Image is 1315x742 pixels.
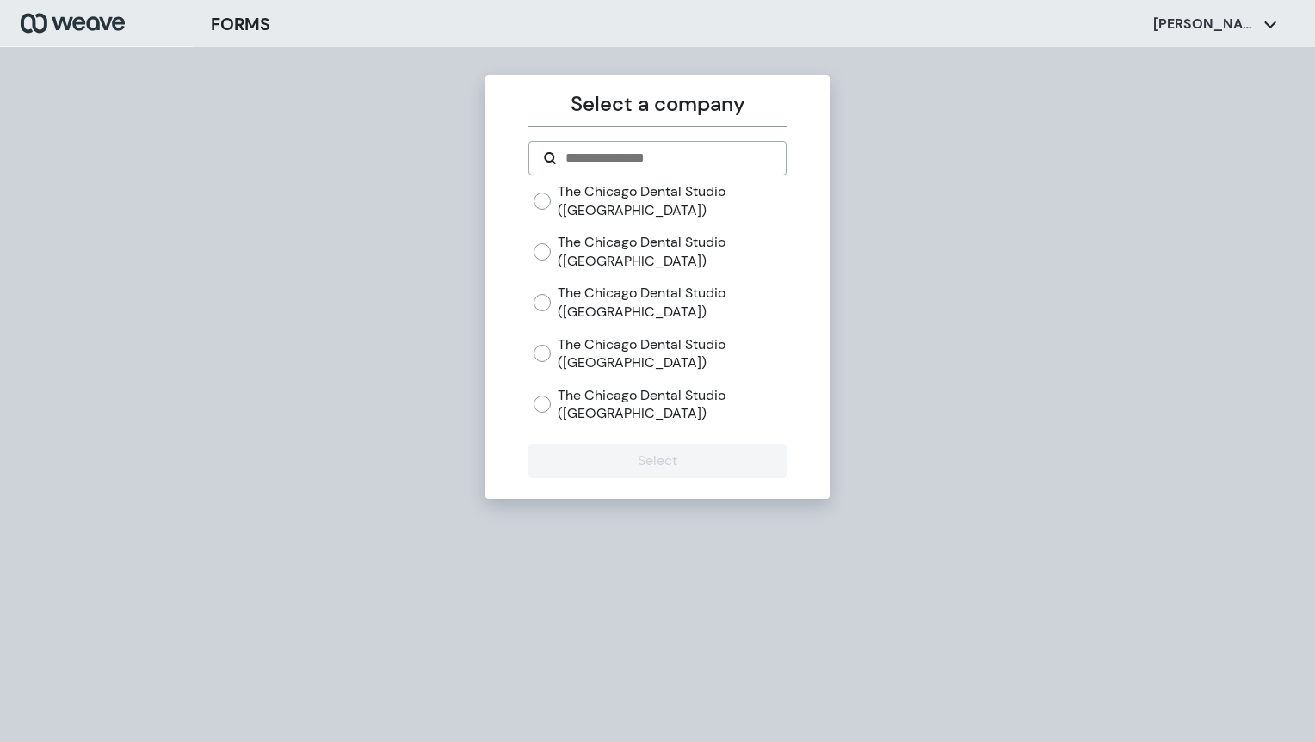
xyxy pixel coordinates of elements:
[1153,15,1256,34] p: [PERSON_NAME]
[528,444,786,478] button: Select
[564,148,771,169] input: Search
[558,284,786,321] label: The Chicago Dental Studio ([GEOGRAPHIC_DATA])
[558,386,786,423] label: The Chicago Dental Studio ([GEOGRAPHIC_DATA])
[558,233,786,270] label: The Chicago Dental Studio ([GEOGRAPHIC_DATA])
[558,335,786,372] label: The Chicago Dental Studio ([GEOGRAPHIC_DATA])
[211,11,270,37] h3: FORMS
[558,182,786,219] label: The Chicago Dental Studio ([GEOGRAPHIC_DATA])
[528,89,786,120] p: Select a company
